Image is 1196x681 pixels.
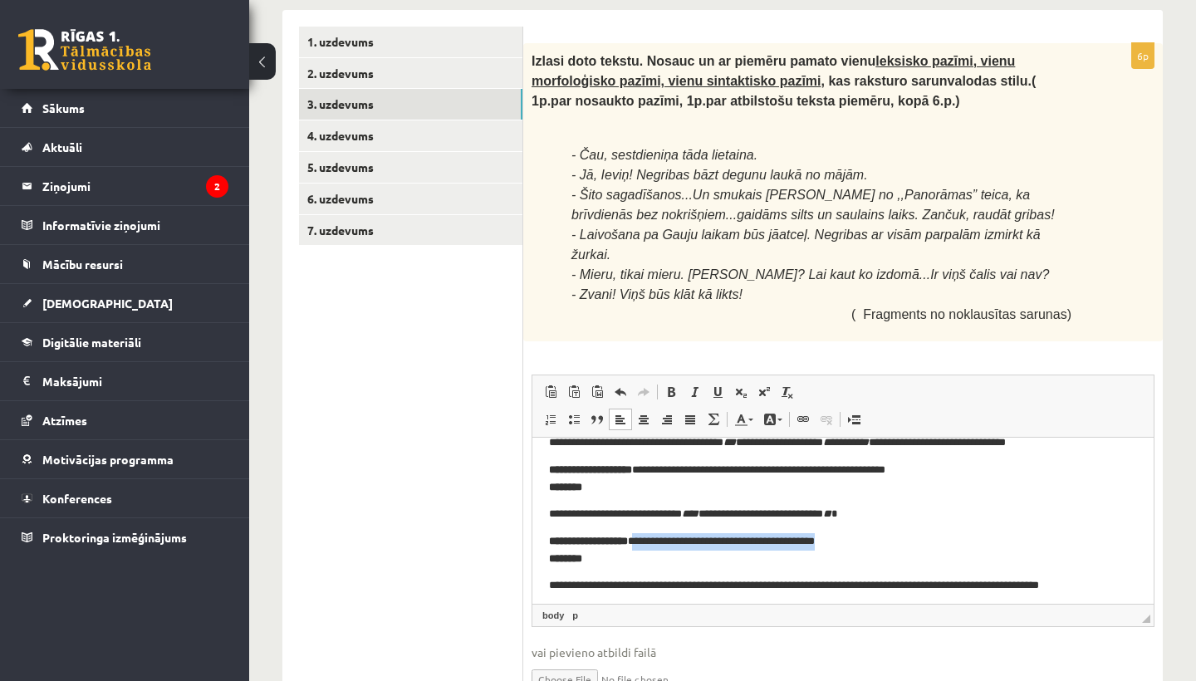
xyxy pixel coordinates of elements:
a: p element [569,608,581,623]
a: Link (⌘+K) [792,409,815,430]
a: Paste (⌘+V) [539,381,562,403]
a: Insert Page Break for Printing [842,409,865,430]
a: Text Colour [729,409,758,430]
iframe: Rich Text Editor, wiswyg-editor-user-answer-47433919010960 [532,438,1154,604]
a: Superscript [752,381,776,403]
a: 5. uzdevums [299,152,522,183]
legend: Maksājumi [42,362,228,400]
a: Digitālie materiāli [22,323,228,361]
a: 2. uzdevums [299,58,522,89]
a: Block Quote [586,409,609,430]
span: - Jā, Ieviņ! Negribas bāzt degunu laukā no mājām. [571,168,868,182]
span: - Šito sagadīšanos...Un smukais [PERSON_NAME] no ,,Panorāmas” teica, ka brīvdienās bez nokrišņiem... [571,188,1055,222]
span: Sākums [42,100,85,115]
span: - Čau, sestdieniņa tāda lietaina. [571,148,757,162]
a: Insert/Remove Bulleted List [562,409,586,430]
a: Centre [632,409,655,430]
a: Background Colour [758,409,787,430]
legend: Informatīvie ziņojumi [42,206,228,244]
span: - Mieru, tikai mieru. [PERSON_NAME]? Lai kaut ko izdomā...Ir viņš čalis vai nav? [571,267,1049,282]
span: Atzīmes [42,413,87,428]
a: Maksājumi [22,362,228,400]
span: Drag to resize [1142,615,1150,623]
span: - Zvani! Viņš būs klāt kā likts! [571,287,743,301]
a: 1. uzdevums [299,27,522,57]
span: vai pievieno atbildi failā [532,644,1154,661]
a: 6. uzdevums [299,184,522,214]
a: Math [702,409,725,430]
u: leksisko pazīmi, vienu morfoloģisko pazīmi, vienu sintaktisko pazīmi [532,54,1015,88]
a: Redo (⌘+Y) [632,381,655,403]
a: Justify [679,409,702,430]
a: Subscript [729,381,752,403]
a: Sākums [22,89,228,127]
a: Unlink [815,409,838,430]
a: 4. uzdevums [299,120,522,151]
a: Konferences [22,479,228,517]
span: Izlasi doto tekstu. Nosauc un ar piemēru pamato vienu , kas raksturo sarunvalodas stilu.( 1p.par ... [532,54,1036,108]
span: Digitālie materiāli [42,335,141,350]
span: Motivācijas programma [42,452,174,467]
span: ( Fragments no noklausītas sarunas) [851,307,1071,321]
p: 6p [1131,42,1154,69]
a: Mācību resursi [22,245,228,283]
a: body element [539,608,567,623]
span: [DEMOGRAPHIC_DATA] [42,296,173,311]
span: Konferences [42,491,112,506]
a: Ziņojumi2 [22,167,228,205]
a: Paste from Word [586,381,609,403]
a: Bold (⌘+B) [659,381,683,403]
a: Insert/Remove Numbered List [539,409,562,430]
a: Italic (⌘+I) [683,381,706,403]
a: Undo (⌘+Z) [609,381,632,403]
a: Aktuāli [22,128,228,166]
a: Proktoringa izmēģinājums [22,518,228,556]
legend: Ziņojumi [42,167,228,205]
a: 7. uzdevums [299,215,522,246]
a: Paste as plain text (⌘+⌥+⇧+V) [562,381,586,403]
a: Motivācijas programma [22,440,228,478]
a: Underline (⌘+U) [706,381,729,403]
a: Remove Format [776,381,799,403]
span: Aktuāli [42,140,82,154]
span: - Laivošana pa Gauju laikam būs jāatceļ. Negribas ar visām parpalām izmirkt kā žurkai. [571,228,1041,262]
a: Informatīvie ziņojumi [22,206,228,244]
i: 2 [206,175,228,198]
span: Proktoringa izmēģinājums [42,530,187,545]
span: Mācību resursi [42,257,123,272]
a: 3. uzdevums [299,89,522,120]
a: [DEMOGRAPHIC_DATA] [22,284,228,322]
a: Rīgas 1. Tālmācības vidusskola [18,29,151,71]
a: Align Right [655,409,679,430]
a: Align Left [609,409,632,430]
a: Atzīmes [22,401,228,439]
